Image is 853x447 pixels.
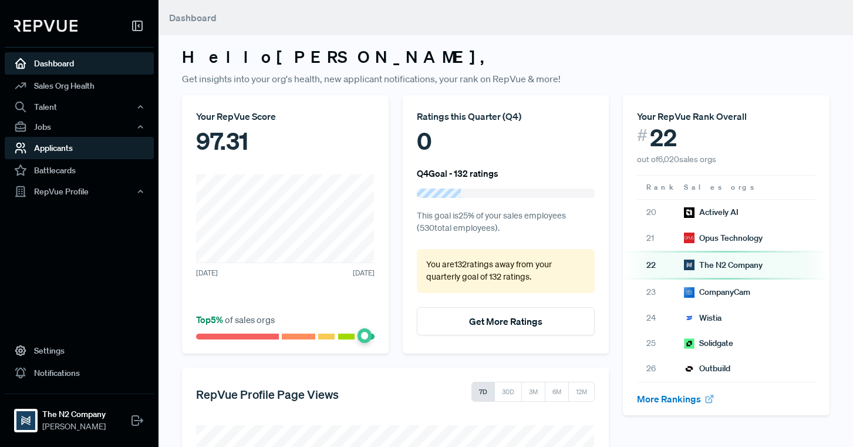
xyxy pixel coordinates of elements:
span: # [637,123,648,147]
img: Wistia [684,312,694,323]
button: 30D [494,382,522,402]
img: Outbuild [684,364,694,374]
div: Outbuild [684,362,730,375]
span: out of 6,020 sales orgs [637,154,716,164]
div: Actively AI [684,206,739,219]
p: This goal is 25 % of your sales employees ( 530 total employees). [417,210,595,235]
a: Applicants [5,137,154,159]
img: Solidgate [684,338,694,349]
button: 6M [545,382,569,402]
div: Solidgate [684,337,733,349]
h5: RepVue Profile Page Views [196,387,339,401]
p: You are 132 ratings away from your quarterly goal of 132 ratings . [426,258,586,284]
img: RepVue [14,20,77,32]
div: 97.31 [196,123,375,159]
span: [DATE] [196,268,218,278]
div: Your RepVue Score [196,109,375,123]
span: 20 [646,206,675,219]
a: Dashboard [5,52,154,75]
strong: The N2 Company [42,408,106,421]
div: 0 [417,123,595,159]
span: Rank [646,182,675,193]
span: Top 5 % [196,314,225,325]
div: CompanyCam [684,286,750,298]
div: Opus Technology [684,232,763,244]
span: of sales orgs [196,314,275,325]
a: Battlecards [5,159,154,182]
span: 26 [646,362,675,375]
span: 21 [646,232,675,244]
h6: Q4 Goal - 132 ratings [417,168,498,179]
h3: Hello [PERSON_NAME] , [182,47,830,67]
span: 22 [650,123,677,152]
span: 24 [646,312,675,324]
img: Opus Technology [684,233,694,243]
button: 12M [568,382,595,402]
img: The N2 Company [684,260,694,270]
span: Dashboard [169,12,217,23]
a: More Rankings [637,393,714,405]
button: Get More Ratings [417,307,595,335]
div: Wistia [684,312,721,324]
span: [PERSON_NAME] [42,421,106,433]
span: 22 [646,259,675,271]
button: RepVue Profile [5,182,154,201]
img: The N2 Company [16,411,35,430]
span: [DATE] [353,268,375,278]
button: Talent [5,97,154,117]
button: 7D [471,382,495,402]
a: Sales Org Health [5,75,154,97]
a: Notifications [5,362,154,384]
a: Settings [5,340,154,362]
span: Sales orgs [684,182,756,193]
span: 23 [646,286,675,298]
div: Ratings this Quarter ( Q4 ) [417,109,595,123]
button: Jobs [5,117,154,137]
span: Your RepVue Rank Overall [637,110,747,122]
img: CompanyCam [684,287,694,298]
p: Get insights into your org's health, new applicant notifications, your rank on RepVue & more! [182,72,830,86]
div: The N2 Company [684,259,763,271]
a: The N2 CompanyThe N2 Company[PERSON_NAME] [5,394,154,438]
span: 25 [646,337,675,349]
button: 3M [521,382,545,402]
img: Actively AI [684,207,694,218]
